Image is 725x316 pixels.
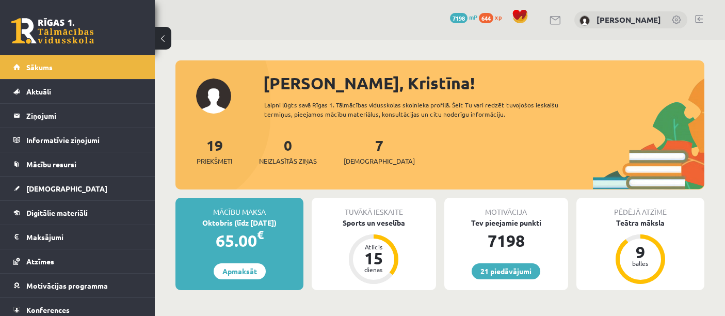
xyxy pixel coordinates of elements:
span: 644 [479,13,493,23]
div: Motivācija [444,198,568,217]
span: Priekšmeti [197,156,232,166]
a: [DEMOGRAPHIC_DATA] [13,177,142,200]
div: Laipni lūgts savā Rīgas 1. Tālmācības vidusskolas skolnieka profilā. Šeit Tu vari redzēt tuvojošo... [264,100,582,119]
a: Teātra māksla 9 balles [576,217,704,286]
div: 65.00 [175,228,303,253]
a: Informatīvie ziņojumi [13,128,142,152]
span: Neizlasītās ziņas [259,156,317,166]
legend: Ziņojumi [26,104,142,128]
a: Maksājumi [13,225,142,249]
span: [DEMOGRAPHIC_DATA] [26,184,107,193]
div: Teātra māksla [576,217,704,228]
a: 19Priekšmeti [197,136,232,166]
a: Ziņojumi [13,104,142,128]
div: Sports un veselība [312,217,436,228]
span: Digitālie materiāli [26,208,88,217]
span: 7198 [450,13,468,23]
span: Konferences [26,305,70,314]
legend: Maksājumi [26,225,142,249]
a: 21 piedāvājumi [472,263,540,279]
a: 0Neizlasītās ziņas [259,136,317,166]
span: Atzīmes [26,257,54,266]
a: Sports un veselība Atlicis 15 dienas [312,217,436,286]
div: 15 [358,250,389,266]
div: Mācību maksa [175,198,303,217]
legend: Informatīvie ziņojumi [26,128,142,152]
img: Kristīna Vološina [579,15,590,26]
a: Motivācijas programma [13,274,142,297]
a: 644 xp [479,13,507,21]
div: dienas [358,266,389,273]
a: Digitālie materiāli [13,201,142,225]
span: Mācību resursi [26,160,76,169]
div: Oktobris (līdz [DATE]) [175,217,303,228]
a: Sākums [13,55,142,79]
div: Atlicis [358,244,389,250]
div: Pēdējā atzīme [576,198,704,217]
span: [DEMOGRAPHIC_DATA] [344,156,415,166]
a: Rīgas 1. Tālmācības vidusskola [11,18,94,44]
a: 7198 mP [450,13,477,21]
a: Aktuāli [13,80,142,103]
a: Apmaksāt [214,263,266,279]
span: xp [495,13,502,21]
span: Motivācijas programma [26,281,108,290]
span: Aktuāli [26,87,51,96]
a: Atzīmes [13,249,142,273]
span: Sākums [26,62,53,72]
div: balles [625,260,656,266]
a: 7[DEMOGRAPHIC_DATA] [344,136,415,166]
a: Mācību resursi [13,152,142,176]
a: [PERSON_NAME] [597,14,661,25]
div: 7198 [444,228,568,253]
div: Tuvākā ieskaite [312,198,436,217]
span: mP [469,13,477,21]
span: € [257,227,264,242]
div: 9 [625,244,656,260]
div: Tev pieejamie punkti [444,217,568,228]
div: [PERSON_NAME], Kristīna! [263,71,704,96]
